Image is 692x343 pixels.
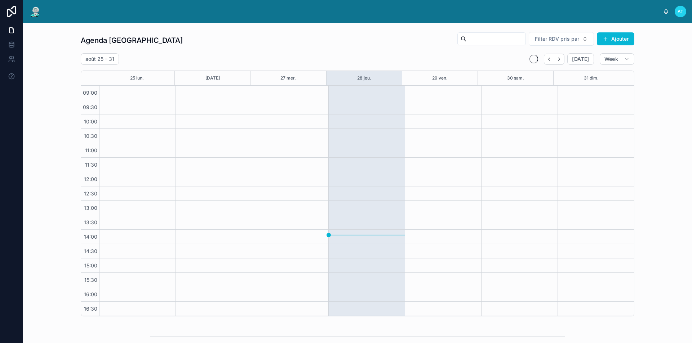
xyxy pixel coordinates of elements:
[205,71,220,85] button: [DATE]
[597,32,634,45] button: Ajouter
[678,9,683,14] span: AT
[81,104,99,110] span: 09:30
[529,32,594,46] button: Select Button
[83,147,99,153] span: 11:00
[82,176,99,182] span: 12:00
[83,262,99,268] span: 15:00
[82,190,99,197] span: 12:30
[567,53,594,65] button: [DATE]
[82,219,99,225] span: 13:30
[535,35,579,42] span: Filter RDV pris par
[82,306,99,312] span: 16:30
[82,205,99,211] span: 13:00
[584,71,599,85] button: 31 dim.
[604,56,618,62] span: Week
[82,248,99,254] span: 14:30
[82,133,99,139] span: 10:30
[82,234,99,240] span: 14:00
[83,277,99,283] span: 15:30
[81,35,183,45] h1: Agenda [GEOGRAPHIC_DATA]
[81,90,99,96] span: 09:00
[82,118,99,125] span: 10:00
[357,71,371,85] button: 28 jeu.
[82,291,99,297] span: 16:00
[85,55,114,63] h2: août 25 – 31
[280,71,296,85] button: 27 mer.
[554,54,564,65] button: Next
[48,10,663,13] div: scrollable content
[544,54,554,65] button: Back
[507,71,524,85] button: 30 sam.
[130,71,144,85] button: 25 lun.
[572,56,589,62] span: [DATE]
[600,53,634,65] button: Week
[83,162,99,168] span: 11:30
[29,6,42,17] img: App logo
[432,71,448,85] button: 29 ven.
